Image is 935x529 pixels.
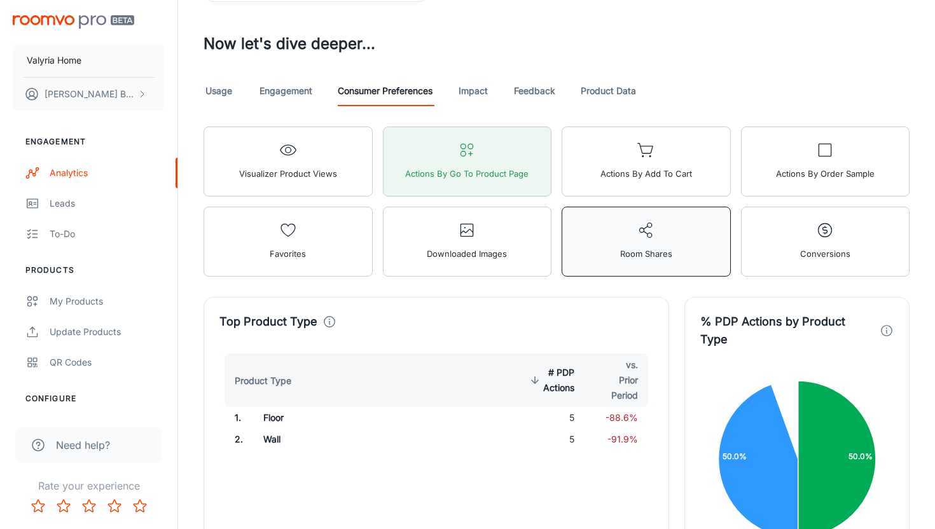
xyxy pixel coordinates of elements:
[253,429,434,450] td: Wall
[204,207,373,277] button: Favorites
[13,78,165,111] button: [PERSON_NAME] Barrio
[50,227,165,241] div: To-do
[56,437,110,453] span: Need help?
[25,493,51,519] button: Rate 1 star
[607,434,638,444] span: -91.9%
[45,87,134,101] p: [PERSON_NAME] Barrio
[405,165,529,182] span: Actions by Go To Product Page
[606,412,638,423] span: -88.6%
[776,165,875,182] span: Actions by Order Sample
[741,127,910,196] button: Actions by Order Sample
[13,15,134,29] img: Roomvo PRO Beta
[219,429,253,450] td: 2 .
[562,127,731,196] button: Actions by Add to Cart
[800,245,850,262] span: Conversions
[51,493,76,519] button: Rate 2 star
[50,196,165,210] div: Leads
[741,207,910,277] button: Conversions
[514,76,555,106] a: Feedback
[50,166,165,180] div: Analytics
[127,493,153,519] button: Rate 5 star
[76,493,102,519] button: Rate 3 star
[581,76,636,106] a: Product Data
[219,313,317,331] h4: Top Product Type
[595,357,638,403] span: vs. Prior Period
[562,207,731,277] button: Room Shares
[620,245,672,262] span: Room Shares
[516,407,585,429] td: 5
[102,493,127,519] button: Rate 4 star
[383,207,552,277] button: Downloaded Images
[516,429,585,450] td: 5
[219,407,253,429] td: 1 .
[10,478,167,493] p: Rate your experience
[427,245,507,262] span: Downloaded Images
[204,127,373,196] button: Visualizer Product Views
[235,373,308,388] span: Product Type
[204,32,910,55] h3: Now let's dive deeper...
[260,76,312,106] a: Engagement
[527,365,574,395] span: # PDP Actions
[600,165,692,182] span: Actions by Add to Cart
[458,76,488,106] a: Impact
[270,245,306,262] span: Favorites
[50,355,165,369] div: QR Codes
[27,53,81,67] p: Valyria Home
[204,76,234,106] a: Usage
[239,165,337,182] span: Visualizer Product Views
[253,407,434,429] td: Floor
[338,76,433,106] a: Consumer Preferences
[383,127,552,196] button: Actions by Go To Product Page
[13,44,165,77] button: Valyria Home
[700,313,875,348] h4: % PDP Actions by Product Type
[50,325,165,339] div: Update Products
[50,294,165,308] div: My Products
